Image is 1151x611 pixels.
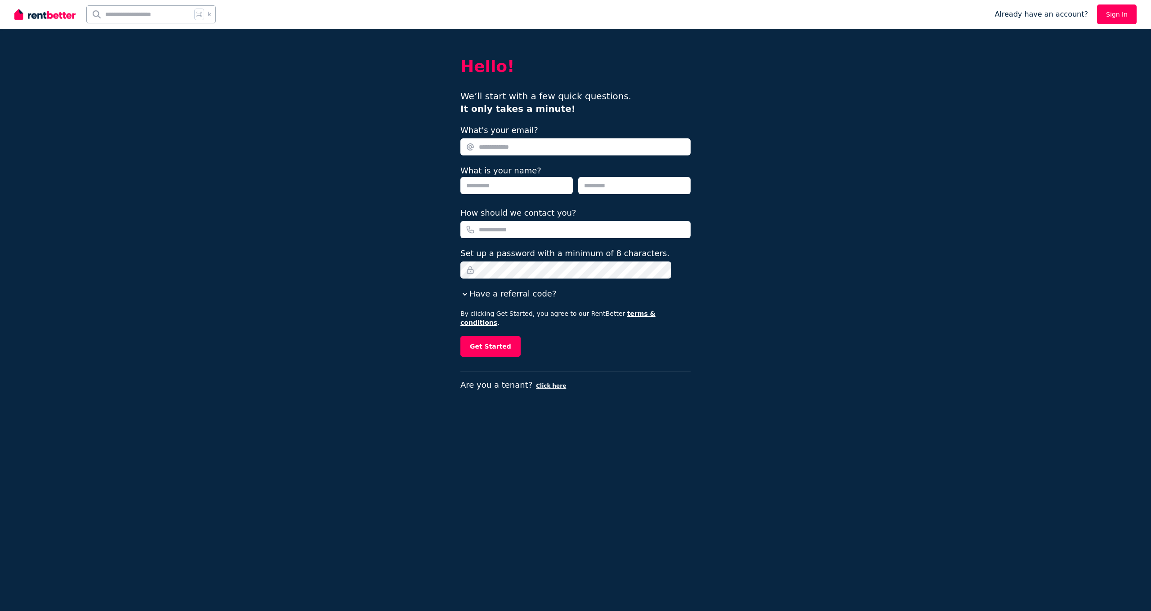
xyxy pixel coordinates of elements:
span: We’ll start with a few quick questions. [460,91,631,114]
label: What's your email? [460,124,538,137]
img: RentBetter [14,8,76,21]
button: Click here [536,382,566,390]
label: How should we contact you? [460,207,576,219]
label: What is your name? [460,166,541,175]
p: By clicking Get Started, you agree to our RentBetter . [460,309,691,327]
b: It only takes a minute! [460,103,575,114]
h2: Hello! [460,58,691,75]
p: Are you a tenant? [460,379,691,391]
label: Set up a password with a minimum of 8 characters. [460,247,669,260]
span: Already have an account? [995,9,1088,20]
button: Get Started [460,336,521,357]
a: Sign In [1097,4,1137,24]
span: k [208,11,211,18]
button: Have a referral code? [460,288,556,300]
